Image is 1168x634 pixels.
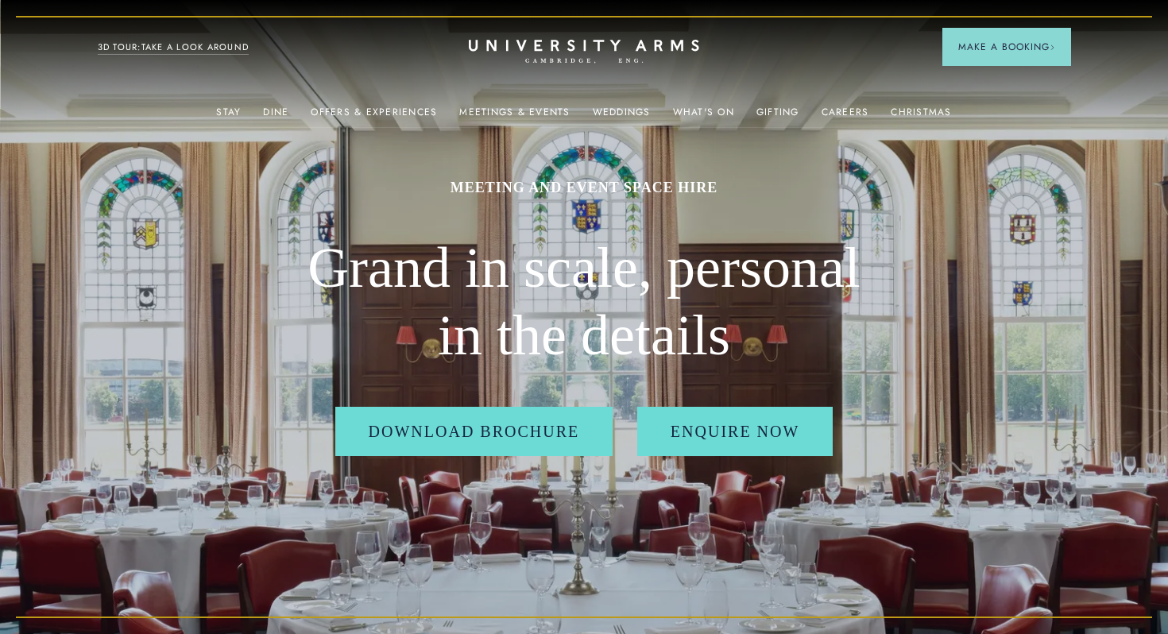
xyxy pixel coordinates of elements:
a: Download Brochure [335,407,613,456]
a: What's On [673,106,734,127]
h1: MEETING AND EVENT SPACE HIRE [292,178,876,197]
a: Enquire Now [637,407,833,456]
a: Meetings & Events [459,106,570,127]
a: 3D TOUR:TAKE A LOOK AROUND [98,41,249,55]
a: Home [469,40,699,64]
a: Careers [822,106,869,127]
a: Weddings [593,106,651,127]
img: Arrow icon [1050,44,1055,50]
a: Christmas [891,106,951,127]
a: Dine [263,106,288,127]
a: Gifting [756,106,799,127]
a: Offers & Experiences [311,106,437,127]
span: Make a Booking [958,40,1055,54]
h2: Grand in scale, personal in the details [292,234,876,370]
button: Make a BookingArrow icon [942,28,1071,66]
a: Stay [216,106,241,127]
